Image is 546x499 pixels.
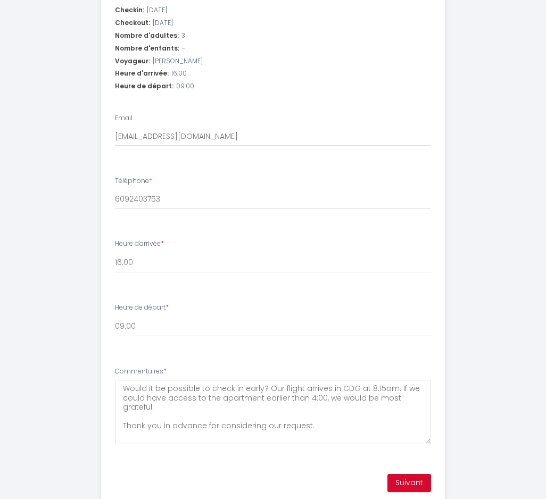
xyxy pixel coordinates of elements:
span: Heure de départ: [115,81,173,92]
label: Heure de départ [115,303,169,313]
span: Voyageur: [115,56,150,66]
span: [PERSON_NAME] [153,56,203,66]
label: Heure d'arrivée [115,239,164,249]
label: Téléphone [115,176,152,186]
span: [DATE] [153,18,173,28]
button: Suivant [387,474,431,492]
span: - [182,44,185,54]
span: [DATE] [147,5,167,15]
label: Email [115,113,133,123]
label: Commentaires [115,367,167,377]
span: Heure d'arrivée: [115,69,169,79]
span: Checkin: [115,5,144,15]
span: 09:00 [176,81,194,92]
span: 3 [181,31,185,41]
span: 16:00 [171,69,187,79]
span: Nombre d'adultes: [115,31,179,41]
span: Checkout: [115,18,150,28]
span: Nombre d'enfants: [115,44,179,54]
